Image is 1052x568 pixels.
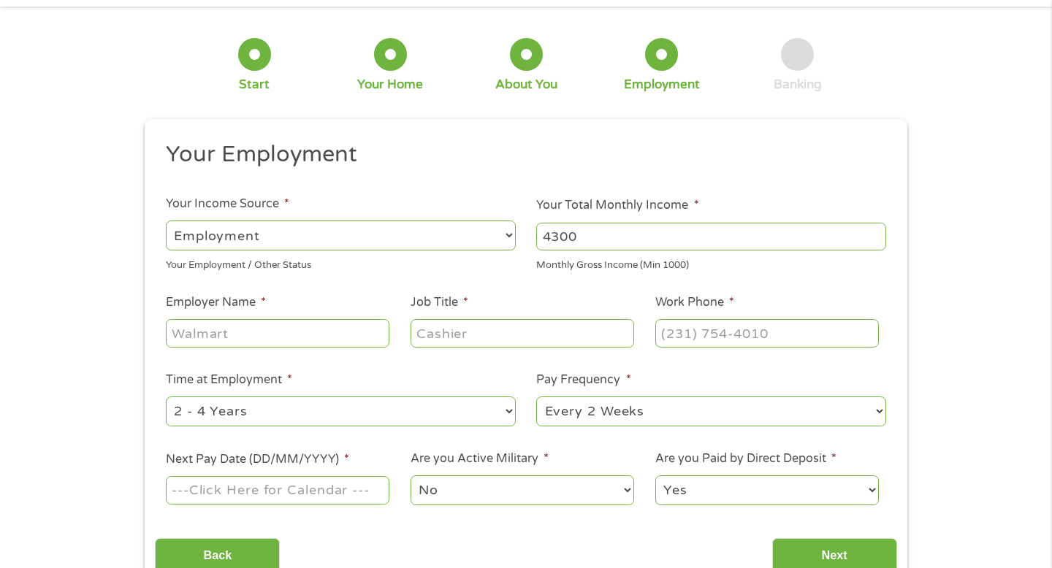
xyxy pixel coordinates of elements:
label: Work Phone [655,295,734,310]
label: Your Total Monthly Income [536,198,698,213]
h2: Your Employment [166,140,876,169]
div: Banking [774,77,822,93]
input: ---Click Here for Calendar --- [166,476,389,504]
input: Cashier [411,319,634,347]
div: Start [239,77,270,93]
div: Monthly Gross Income (Min 1000) [536,253,886,273]
input: Walmart [166,319,389,347]
input: 1800 [536,223,886,250]
label: Time at Employment [166,372,292,388]
div: About You [495,77,557,93]
div: Your Home [357,77,423,93]
label: Your Income Source [166,196,289,212]
div: Your Employment / Other Status [166,253,516,273]
input: (231) 754-4010 [655,319,879,347]
label: Are you Paid by Direct Deposit [655,451,836,467]
div: Employment [624,77,700,93]
label: Employer Name [166,295,266,310]
label: Are you Active Military [411,451,549,467]
label: Next Pay Date (DD/MM/YYYY) [166,452,349,467]
label: Pay Frequency [536,372,630,388]
label: Job Title [411,295,468,310]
